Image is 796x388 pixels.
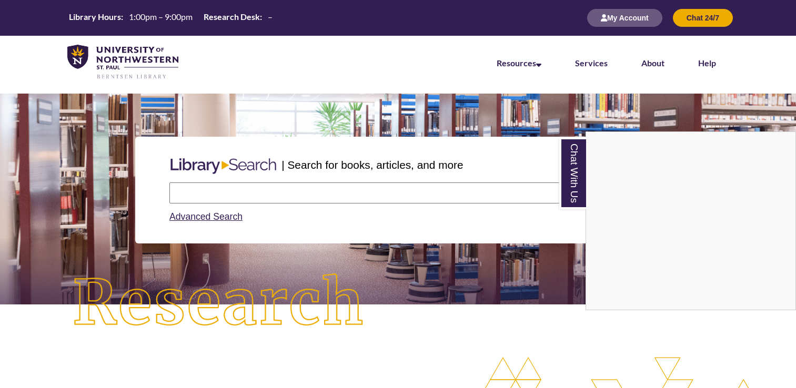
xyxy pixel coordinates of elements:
[575,58,608,68] a: Services
[641,58,664,68] a: About
[586,132,795,310] iframe: Chat Widget
[67,45,178,80] img: UNWSP Library Logo
[497,58,541,68] a: Resources
[586,131,796,310] div: Chat With Us
[559,137,586,209] a: Chat With Us
[698,58,716,68] a: Help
